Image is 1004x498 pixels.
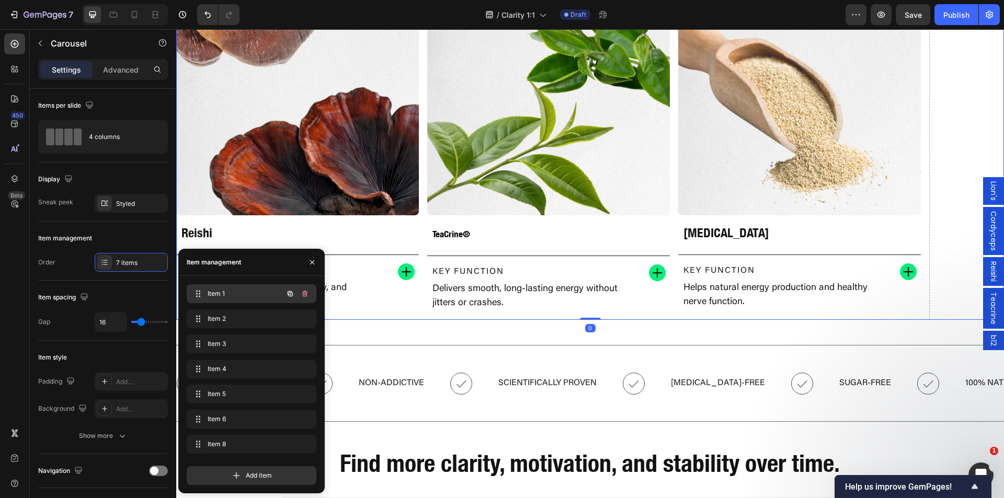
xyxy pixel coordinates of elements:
[968,462,994,488] iframe: Intercom live chat
[845,480,981,493] button: Show survey - Help us improve GemPages!
[38,198,73,207] div: Sneak peek
[506,194,740,213] h2: [MEDICAL_DATA]
[79,431,128,441] div: Show more
[208,314,291,323] span: Item 2
[256,253,442,281] p: Delivers smooth, long-lasting energy without jitters or crashes.
[501,9,535,20] span: Clarity 1:1
[38,464,85,478] div: Navigation
[208,439,291,449] span: Item 8
[8,191,25,200] div: Beta
[256,199,294,210] strong: TeaCrine®
[246,471,272,480] span: Add item
[943,9,969,20] div: Publish
[38,426,168,445] button: Show more
[69,8,73,21] p: 7
[116,377,165,387] div: Add...
[5,235,191,248] p: Key Function
[322,346,420,362] p: Scientifically Proven
[495,346,589,362] p: [MEDICAL_DATA]-Free
[208,364,291,374] span: Item 4
[38,402,89,416] div: Background
[896,4,930,25] button: Save
[4,194,238,213] h2: Reishi
[10,111,25,120] div: 450
[812,306,823,317] span: b12
[256,236,442,249] p: Key Function
[89,125,153,149] div: 4 columns
[38,291,90,305] div: Item spacing
[905,10,922,19] span: Save
[38,258,55,267] div: Order
[507,235,693,248] p: Key Function
[208,339,291,349] span: Item 3
[5,252,191,280] p: Reduces stress, promotes recovery, and supports deep sleep.
[990,447,998,455] span: 1
[176,29,1004,498] iframe: Design area
[789,346,849,362] p: 100% Natural
[571,10,586,19] span: Draft
[208,414,291,424] span: Item 6
[49,346,108,362] p: 100% Natural
[409,295,419,303] div: 0
[187,258,241,267] div: Item management
[812,152,823,171] span: Lion's
[38,317,50,327] div: Gap
[38,375,77,389] div: Padding
[116,404,165,414] div: Add...
[103,64,139,75] p: Advanced
[812,263,823,295] span: Teacrine
[52,64,81,75] p: Settings
[934,4,978,25] button: Publish
[38,353,67,362] div: Item style
[83,418,745,451] h2: Find more clarity, motivation, and stability over time.
[497,9,499,20] span: /
[51,37,140,50] p: Carousel
[812,182,823,222] span: Cordyceps
[812,232,823,252] span: Reishi
[4,4,78,25] button: 7
[38,99,96,113] div: Items per slide
[208,289,267,298] span: Item 1
[116,199,165,209] div: Styled
[38,234,92,243] div: Item management
[208,389,291,399] span: Item 5
[116,258,165,268] div: 7 items
[845,482,968,492] span: Help us improve GemPages!
[95,312,127,331] input: Auto
[507,252,693,280] p: Helps natural energy production and healthy nerve function.
[663,346,715,362] p: Sugar-Free
[38,172,75,187] div: Display
[182,346,248,362] p: Non-Addictive
[197,4,239,25] div: Undo/Redo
